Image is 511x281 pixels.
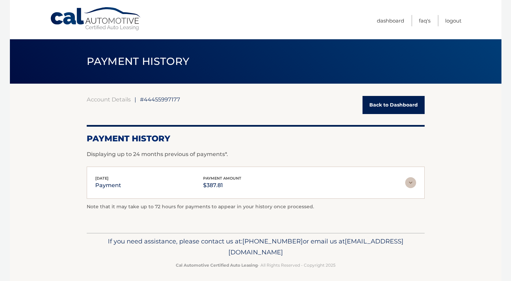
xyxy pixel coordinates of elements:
[203,176,241,181] span: payment amount
[242,237,303,245] span: [PHONE_NUMBER]
[228,237,403,256] span: [EMAIL_ADDRESS][DOMAIN_NAME]
[176,263,258,268] strong: Cal Automotive Certified Auto Leasing
[363,96,425,114] a: Back to Dashboard
[95,181,121,190] p: payment
[91,236,420,258] p: If you need assistance, please contact us at: or email us at
[203,181,241,190] p: $387.81
[445,15,462,26] a: Logout
[87,134,425,144] h2: Payment History
[87,150,425,158] p: Displaying up to 24 months previous of payments*.
[87,55,189,68] span: PAYMENT HISTORY
[377,15,404,26] a: Dashboard
[50,7,142,31] a: Cal Automotive
[419,15,430,26] a: FAQ's
[134,96,136,103] span: |
[405,177,416,188] img: accordion-rest.svg
[87,96,131,103] a: Account Details
[140,96,180,103] span: #44455997177
[87,203,425,211] p: Note that it may take up to 72 hours for payments to appear in your history once processed.
[95,176,109,181] span: [DATE]
[91,262,420,269] p: - All Rights Reserved - Copyright 2025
